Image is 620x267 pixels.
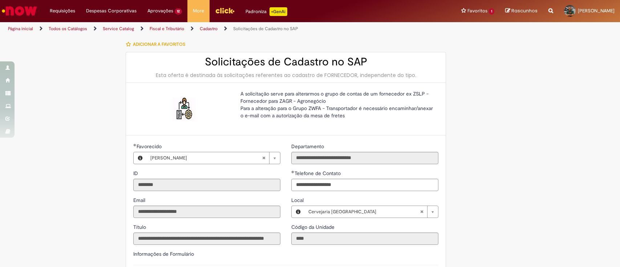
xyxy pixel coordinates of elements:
label: Somente leitura - Código da Unidade [291,223,336,231]
input: ID [133,179,280,191]
a: Todos os Catálogos [49,26,87,32]
span: 1 [489,8,494,15]
img: Solicitações de Cadastro no SAP [173,97,196,121]
div: Padroniza [246,7,287,16]
label: Somente leitura - ID [133,170,139,177]
span: Requisições [50,7,75,15]
label: Informações de Formulário [133,251,194,257]
span: Somente leitura - Título [133,224,147,230]
a: Página inicial [8,26,33,32]
label: Somente leitura - Departamento [291,143,325,150]
span: Obrigatório Preenchido [133,143,137,146]
input: Código da Unidade [291,232,438,245]
a: Solicitações de Cadastro no SAP [233,26,298,32]
label: Somente leitura - Título [133,223,147,231]
a: Service Catalog [103,26,134,32]
span: Aprovações [147,7,173,15]
span: Local [291,197,305,203]
abbr: Limpar campo Favorecido [258,152,269,164]
img: click_logo_yellow_360x200.png [215,5,235,16]
span: Somente leitura - Código da Unidade [291,224,336,230]
span: Telefone de Contato [295,170,342,177]
span: Despesas Corporativas [86,7,137,15]
button: Local, Visualizar este registro Cervejaria Pernambuco [292,206,305,218]
p: +GenAi [270,7,287,16]
span: 12 [175,8,182,15]
button: Adicionar a Favoritos [126,37,189,52]
input: Título [133,232,280,245]
input: Telefone de Contato [291,179,438,191]
span: More [193,7,204,15]
span: [PERSON_NAME] [150,152,262,164]
span: Somente leitura - ID [133,170,139,177]
span: Cervejaria [GEOGRAPHIC_DATA] [308,206,420,218]
input: Email [133,206,280,218]
span: Favoritos [467,7,487,15]
h2: Solicitações de Cadastro no SAP [133,56,438,68]
abbr: Limpar campo Local [416,206,427,218]
button: Favorecido, Visualizar este registro Jose Marcos Da Silva Filho [134,152,147,164]
div: Esta oferta é destinada às solicitações referentes ao cadastro de FORNECEDOR, independente do tipo. [133,72,438,79]
a: [PERSON_NAME]Limpar campo Favorecido [147,152,280,164]
label: Somente leitura - Email [133,197,147,204]
p: A solicitação serve para alterarmos o grupo de contas de um fornecedor ex ZSLP - Fornecedor para ... [240,90,433,119]
input: Departamento [291,152,438,164]
a: Cervejaria [GEOGRAPHIC_DATA]Limpar campo Local [305,206,438,218]
span: Obrigatório Preenchido [291,170,295,173]
img: ServiceNow [1,4,38,18]
span: Somente leitura - Email [133,197,147,203]
span: Necessários - Favorecido [137,143,163,150]
span: [PERSON_NAME] [578,8,615,14]
span: Adicionar a Favoritos [133,41,185,47]
ul: Trilhas de página [5,22,408,36]
span: Rascunhos [511,7,538,14]
a: Rascunhos [505,8,538,15]
a: Cadastro [200,26,218,32]
a: Fiscal e Tributário [150,26,184,32]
